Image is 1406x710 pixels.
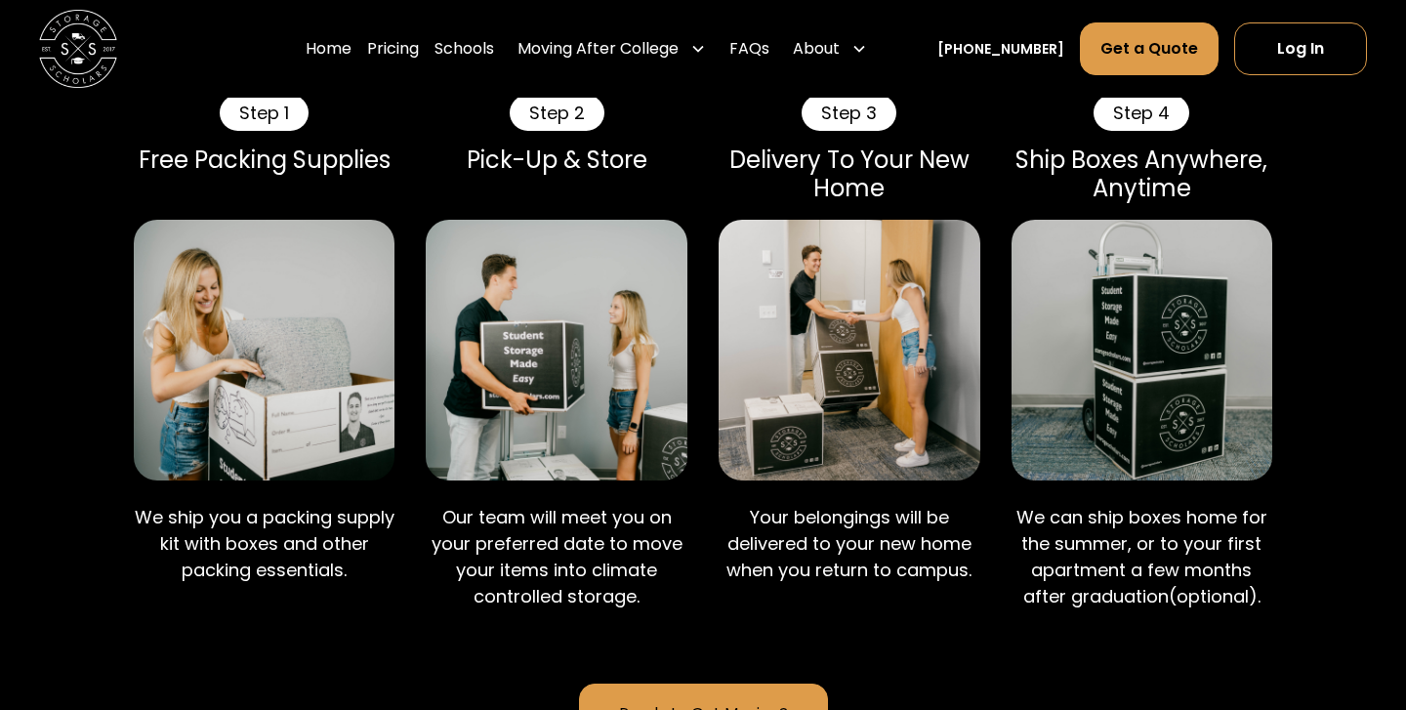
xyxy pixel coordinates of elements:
[510,21,714,76] div: Moving After College
[729,21,769,76] a: FAQs
[719,146,980,203] div: Delivery To Your New Home
[1234,22,1367,75] a: Log In
[1012,504,1273,609] p: We can ship boxes home for the summer, or to your first apartment a few months after graduation(o...
[134,220,395,481] img: Packing a Storage Scholars box.
[306,21,351,76] a: Home
[937,39,1064,60] a: [PHONE_NUMBER]
[134,146,395,175] div: Free Packing Supplies
[1080,22,1219,75] a: Get a Quote
[785,21,875,76] div: About
[426,504,687,609] p: Our team will meet you on your preferred date to move your items into climate controlled storage.
[1094,95,1189,132] div: Step 4
[220,95,309,132] div: Step 1
[367,21,419,76] a: Pricing
[802,95,896,132] div: Step 3
[719,220,980,481] img: Storage Scholars delivery.
[39,10,117,88] img: Storage Scholars main logo
[39,10,117,88] a: home
[793,37,840,61] div: About
[517,37,679,61] div: Moving After College
[719,504,980,583] p: Your belongings will be delivered to your new home when you return to campus.
[426,146,687,175] div: Pick-Up & Store
[510,95,604,132] div: Step 2
[1012,220,1273,481] img: Shipping Storage Scholars boxes.
[434,21,494,76] a: Schools
[426,220,687,481] img: Storage Scholars pick up.
[1012,146,1273,203] div: Ship Boxes Anywhere, Anytime
[134,504,395,583] p: We ship you a packing supply kit with boxes and other packing essentials.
